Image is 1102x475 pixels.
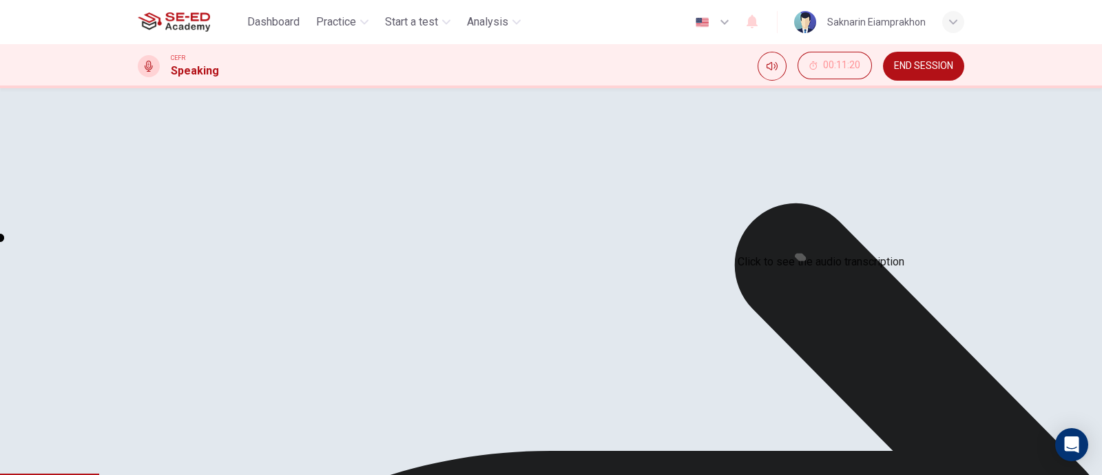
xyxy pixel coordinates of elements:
span: END SESSION [894,61,953,72]
div: Hide [798,52,872,81]
button: Practice [311,10,374,34]
span: 00:11:20 [823,60,860,71]
div: Click to see the audio transcription [738,254,904,270]
h1: Speaking [171,63,219,79]
img: SE-ED Academy logo [138,8,210,36]
img: en [694,17,711,28]
div: Saknarin Eiamprakhon [827,14,926,30]
button: Dashboard [242,10,305,34]
button: Start a test [380,10,456,34]
span: CEFR [171,53,185,63]
button: END SESSION [883,52,964,81]
img: Profile picture [794,11,816,33]
span: Practice [316,14,356,30]
span: Dashboard [247,14,300,30]
div: Open Intercom Messenger [1055,428,1088,461]
div: Mute [758,52,787,81]
span: Analysis [467,14,508,30]
button: Analysis [461,10,526,34]
a: SE-ED Academy logo [138,8,242,36]
button: 00:11:20 [798,52,872,79]
span: Start a test [385,14,438,30]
